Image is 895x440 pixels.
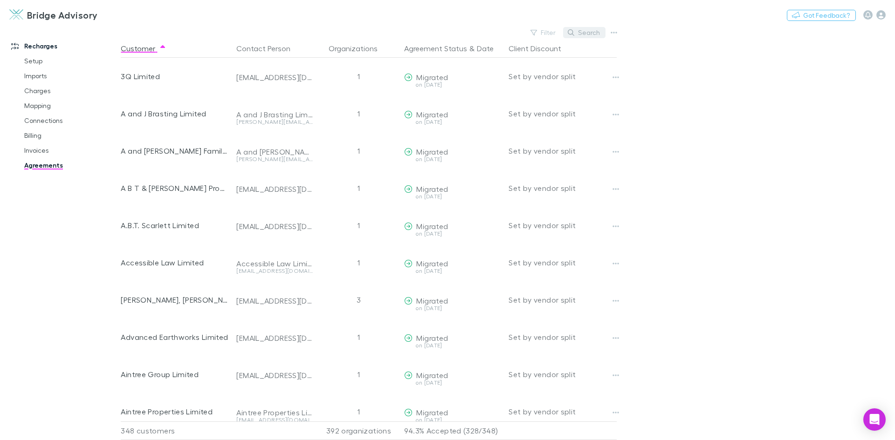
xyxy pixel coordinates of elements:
[121,281,229,318] div: [PERSON_NAME], [PERSON_NAME]
[416,371,448,379] span: Migrated
[509,58,617,95] div: Set by vendor split
[236,222,313,231] div: [EMAIL_ADDRESS][DOMAIN_NAME]
[404,343,501,348] div: on [DATE]
[404,156,501,162] div: on [DATE]
[416,259,448,268] span: Migrated
[236,296,313,305] div: [EMAIL_ADDRESS][DOMAIN_NAME]
[9,9,23,20] img: Bridge Advisory's Logo
[236,184,313,194] div: [EMAIL_ADDRESS][DOMAIN_NAME]
[121,393,229,430] div: Aintree Properties Limited
[15,54,126,68] a: Setup
[236,408,313,417] div: Aintree Properties Limited
[404,82,501,88] div: on [DATE]
[317,393,400,430] div: 1
[317,95,400,132] div: 1
[121,95,229,132] div: A and J Brasting Limited
[121,244,229,281] div: Accessible Law Limited
[121,39,166,58] button: Customer
[317,132,400,169] div: 1
[121,421,233,440] div: 348 customers
[317,281,400,318] div: 3
[416,333,448,342] span: Migrated
[15,158,126,173] a: Agreements
[509,244,617,281] div: Set by vendor split
[121,58,229,95] div: 3Q Limited
[121,318,229,356] div: Advanced Earthworks Limited
[15,68,126,83] a: Imports
[4,4,103,26] a: Bridge Advisory
[416,408,448,417] span: Migrated
[236,110,313,119] div: A and J Brasting Limited
[236,371,313,380] div: [EMAIL_ADDRESS][DOMAIN_NAME]
[121,169,229,207] div: A B T & [PERSON_NAME] Property Trust
[317,58,400,95] div: 1
[236,156,313,162] div: [PERSON_NAME][EMAIL_ADDRESS][DOMAIN_NAME]
[509,207,617,244] div: Set by vendor split
[509,95,617,132] div: Set by vendor split
[121,207,229,244] div: A.B.T. Scarlett Limited
[509,356,617,393] div: Set by vendor split
[477,39,494,58] button: Date
[236,73,313,82] div: [EMAIL_ADDRESS][DOMAIN_NAME]
[317,356,400,393] div: 1
[236,333,313,343] div: [EMAIL_ADDRESS][DOMAIN_NAME]
[416,147,448,156] span: Migrated
[509,318,617,356] div: Set by vendor split
[236,268,313,274] div: [EMAIL_ADDRESS][DOMAIN_NAME]
[236,119,313,125] div: [PERSON_NAME][EMAIL_ADDRESS][DOMAIN_NAME]
[121,132,229,169] div: A and [PERSON_NAME] Family Trust
[509,169,617,207] div: Set by vendor split
[15,113,126,128] a: Connections
[317,421,400,440] div: 392 organizations
[404,380,501,386] div: on [DATE]
[236,259,313,268] div: Accessible Law Limited
[416,110,448,119] span: Migrated
[317,318,400,356] div: 1
[317,244,400,281] div: 1
[509,132,617,169] div: Set by vendor split
[121,356,229,393] div: Aintree Group Limited
[526,27,561,38] button: Filter
[27,9,98,20] h3: Bridge Advisory
[15,83,126,98] a: Charges
[236,147,313,156] div: A and [PERSON_NAME] Family Trust
[563,27,606,38] button: Search
[15,128,126,143] a: Billing
[509,281,617,318] div: Set by vendor split
[404,305,501,311] div: on [DATE]
[236,39,302,58] button: Contact Person
[236,417,313,423] div: [EMAIL_ADDRESS][DOMAIN_NAME]
[416,222,448,230] span: Migrated
[317,169,400,207] div: 1
[787,10,856,21] button: Got Feedback?
[15,98,126,113] a: Mapping
[15,143,126,158] a: Invoices
[329,39,389,58] button: Organizations
[2,39,126,54] a: Recharges
[509,393,617,430] div: Set by vendor split
[404,39,501,58] div: &
[404,417,501,423] div: on [DATE]
[863,408,886,431] div: Open Intercom Messenger
[416,296,448,305] span: Migrated
[317,207,400,244] div: 1
[404,194,501,199] div: on [DATE]
[404,119,501,125] div: on [DATE]
[404,39,467,58] button: Agreement Status
[404,268,501,274] div: on [DATE]
[404,231,501,237] div: on [DATE]
[416,73,448,81] span: Migrated
[509,39,572,58] button: Client Discount
[416,184,448,193] span: Migrated
[404,422,501,440] p: 94.3% Accepted (328/348)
